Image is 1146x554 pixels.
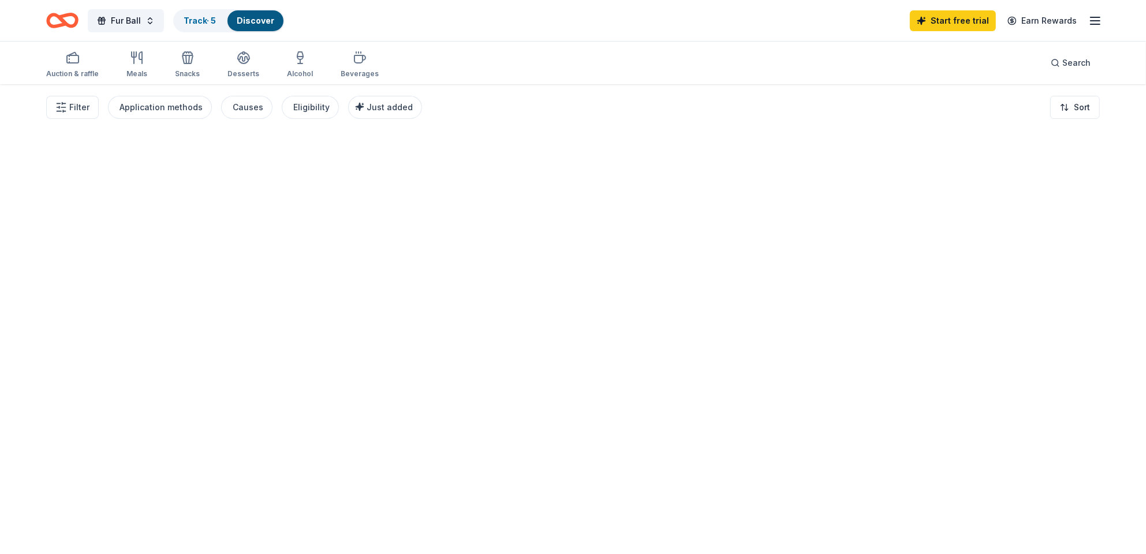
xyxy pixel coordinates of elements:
a: Start free trial [910,10,996,31]
button: Fur Ball [88,9,164,32]
button: Desserts [227,46,259,84]
button: Auction & raffle [46,46,99,84]
a: Track· 5 [184,16,216,25]
button: Alcohol [287,46,313,84]
div: Snacks [175,69,200,78]
a: Discover [237,16,274,25]
a: Home [46,7,79,34]
div: Auction & raffle [46,69,99,78]
button: Filter [46,96,99,119]
div: Eligibility [293,100,330,114]
button: Application methods [108,96,212,119]
button: Causes [221,96,272,119]
button: Search [1042,51,1100,74]
button: Sort [1050,96,1100,119]
button: Just added [348,96,422,119]
span: Filter [69,100,89,114]
a: Earn Rewards [1001,10,1084,31]
div: Alcohol [287,69,313,78]
span: Search [1062,56,1091,70]
button: Beverages [341,46,379,84]
button: Eligibility [282,96,339,119]
div: Meals [126,69,147,78]
span: Just added [367,102,413,112]
span: Sort [1074,100,1090,114]
div: Desserts [227,69,259,78]
button: Snacks [175,46,200,84]
div: Beverages [341,69,379,78]
div: Causes [233,100,263,114]
div: Application methods [120,100,203,114]
span: Fur Ball [111,14,141,28]
button: Meals [126,46,147,84]
button: Track· 5Discover [173,9,285,32]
